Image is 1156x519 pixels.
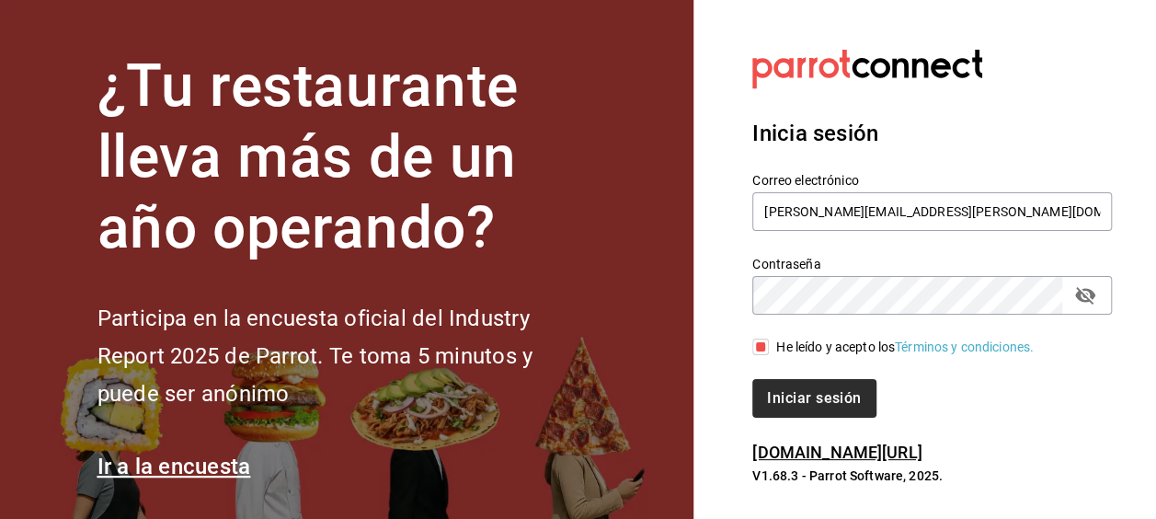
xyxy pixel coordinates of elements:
h1: ¿Tu restaurante lleva más de un año operando? [97,52,594,263]
h3: Inicia sesión [752,117,1112,150]
a: Términos y condiciones. [895,340,1034,354]
p: V1.68.3 - Parrot Software, 2025. [752,467,1112,485]
a: Ir a la encuesta [97,454,251,479]
button: passwordField [1070,280,1101,311]
h2: Participa en la encuesta oficial del Industry Report 2025 de Parrot. Te toma 5 minutos y puede se... [97,300,594,412]
input: Ingresa tu correo electrónico [752,192,1112,231]
label: Contraseña [752,258,1112,271]
div: He leído y acepto los [776,338,1034,357]
label: Correo electrónico [752,174,1112,187]
a: [DOMAIN_NAME][URL] [752,443,921,462]
button: Iniciar sesión [752,379,876,418]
